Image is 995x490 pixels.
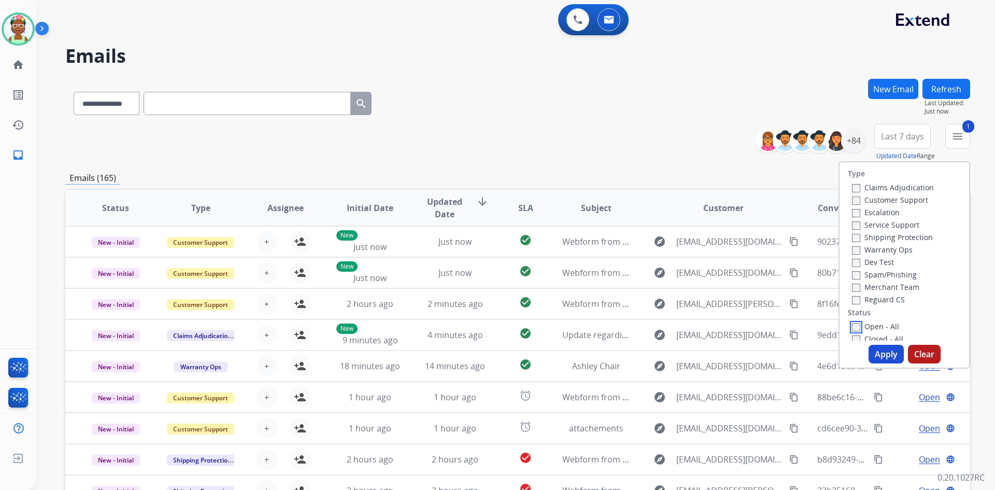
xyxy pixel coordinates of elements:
span: + [264,360,269,372]
span: 14 minutes ago [425,360,485,372]
mat-icon: check_circle [519,358,532,371]
label: Claims Adjudication [852,183,934,192]
span: New - Initial [92,330,140,341]
span: [EMAIL_ADDRESS][DOMAIN_NAME] [676,360,783,372]
span: [EMAIL_ADDRESS][DOMAIN_NAME] [676,235,783,248]
label: Type [848,169,865,179]
span: SLA [518,202,533,214]
p: New [336,261,358,272]
span: New - Initial [92,455,140,466]
mat-icon: explore [653,298,666,310]
label: Shipping Protection [852,232,933,242]
span: + [264,235,269,248]
span: Range [876,151,935,160]
span: Last Updated: [925,99,970,107]
mat-icon: person_add [294,391,306,403]
span: 1 hour ago [349,391,391,403]
mat-icon: content_copy [789,393,799,402]
mat-icon: language [946,424,955,433]
mat-icon: person_add [294,422,306,435]
span: Customer Support [167,424,234,435]
button: Last 7 days [874,124,931,149]
mat-icon: language [946,393,955,402]
span: 4e6d1ad9-e138-4e16-8682-f16198d5a8da [817,360,977,372]
p: New [336,324,358,334]
mat-icon: explore [653,360,666,372]
div: +84 [841,128,866,153]
mat-icon: content_copy [789,330,799,340]
span: Claims Adjudication [167,330,238,341]
mat-icon: alarm [519,389,532,402]
mat-icon: home [12,59,24,71]
mat-icon: explore [653,235,666,248]
button: Apply [869,345,904,363]
mat-icon: person_add [294,298,306,310]
span: b8d93249-cf1d-415a-9f51-a15118f29c4b [817,454,972,465]
mat-icon: person_add [294,235,306,248]
mat-icon: check_circle [519,452,532,464]
img: avatar [4,15,33,44]
span: [EMAIL_ADDRESS][DOMAIN_NAME] [676,329,783,341]
span: Assignee [267,202,304,214]
button: + [257,293,277,314]
label: Open - All [852,321,899,331]
button: + [257,387,277,408]
h2: Emails [65,46,970,66]
mat-icon: alarm [519,421,532,433]
input: Open - All [852,323,860,331]
span: Ashley Chair [572,360,620,372]
span: Customer Support [167,268,234,279]
mat-icon: check_circle [519,296,532,309]
input: Spam/Phishing [852,271,860,279]
span: Status [102,202,129,214]
mat-icon: person_add [294,453,306,466]
mat-icon: person_add [294,267,306,279]
span: + [264,453,269,466]
span: + [264,422,269,435]
label: Service Support [852,220,919,230]
span: 1 hour ago [434,423,476,434]
mat-icon: explore [653,422,666,435]
mat-icon: content_copy [874,393,883,402]
span: Just now [438,236,472,247]
span: 1 [962,120,974,133]
mat-icon: check_circle [519,327,532,340]
span: Just now [925,107,970,116]
button: New Email [868,79,918,99]
span: Subject [581,202,612,214]
span: Just now [353,272,387,284]
span: 2 hours ago [347,454,393,465]
span: + [264,298,269,310]
mat-icon: person_add [294,360,306,372]
span: [EMAIL_ADDRESS][DOMAIN_NAME] [676,453,783,466]
input: Reguard CS [852,296,860,304]
span: Webform from [EMAIL_ADDRESS][DOMAIN_NAME] on [DATE] [562,391,797,403]
button: + [257,231,277,252]
span: Conversation ID [818,202,884,214]
span: Webform from [EMAIL_ADDRESS][DOMAIN_NAME] on [DATE] [562,454,797,465]
p: 0.20.1027RC [937,471,985,484]
input: Dev Test [852,259,860,267]
label: Escalation [852,207,900,217]
mat-icon: content_copy [789,455,799,464]
mat-icon: explore [653,329,666,341]
mat-icon: content_copy [789,361,799,371]
span: 1 hour ago [349,423,391,434]
span: Customer Support [167,299,234,310]
span: 2 minutes ago [428,298,483,310]
span: 8f16febb-7166-4fc0-9f70-2515db2dfad2 [817,298,969,310]
mat-icon: check_circle [519,234,532,246]
span: 9 minutes ago [343,334,398,346]
span: 4 minutes ago [428,329,483,341]
button: + [257,325,277,345]
span: 2 hours ago [432,454,478,465]
label: Warranty Ops [852,245,913,255]
button: 1 [945,124,970,149]
mat-icon: search [355,97,367,110]
span: Webform from [PERSON_NAME][EMAIL_ADDRESS][PERSON_NAME][DOMAIN_NAME] on [DATE] [562,298,926,310]
p: New [336,230,358,241]
mat-icon: explore [653,453,666,466]
span: New - Initial [92,299,140,310]
mat-icon: inbox [12,149,24,161]
span: + [264,329,269,341]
